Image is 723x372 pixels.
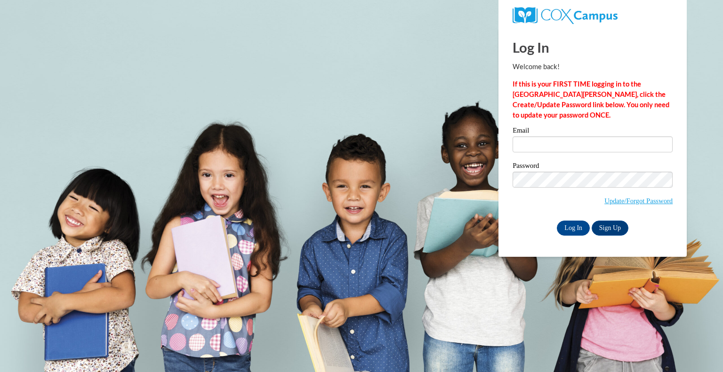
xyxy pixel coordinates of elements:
p: Welcome back! [513,62,673,72]
a: Sign Up [592,221,628,236]
img: COX Campus [513,7,618,24]
h1: Log In [513,38,673,57]
label: Email [513,127,673,136]
label: Password [513,162,673,172]
a: COX Campus [513,11,618,19]
strong: If this is your FIRST TIME logging in to the [GEOGRAPHIC_DATA][PERSON_NAME], click the Create/Upd... [513,80,669,119]
a: Update/Forgot Password [604,197,673,205]
input: Log In [557,221,590,236]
